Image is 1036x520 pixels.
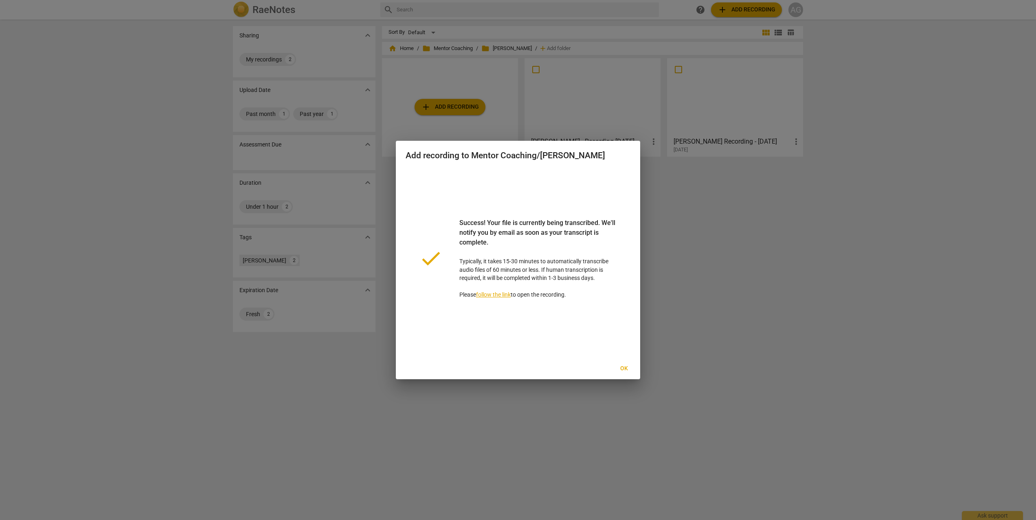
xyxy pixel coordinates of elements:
[617,365,630,373] span: Ok
[459,218,617,257] div: Success! Your file is currently being transcribed. We'll notify you by email as soon as your tran...
[476,291,511,298] a: follow the link
[419,246,443,271] span: done
[611,361,637,376] button: Ok
[406,151,630,161] h2: Add recording to Mentor Coaching/[PERSON_NAME]
[459,218,617,299] p: Typically, it takes 15-30 minutes to automatically transcribe audio files of 60 minutes or less. ...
